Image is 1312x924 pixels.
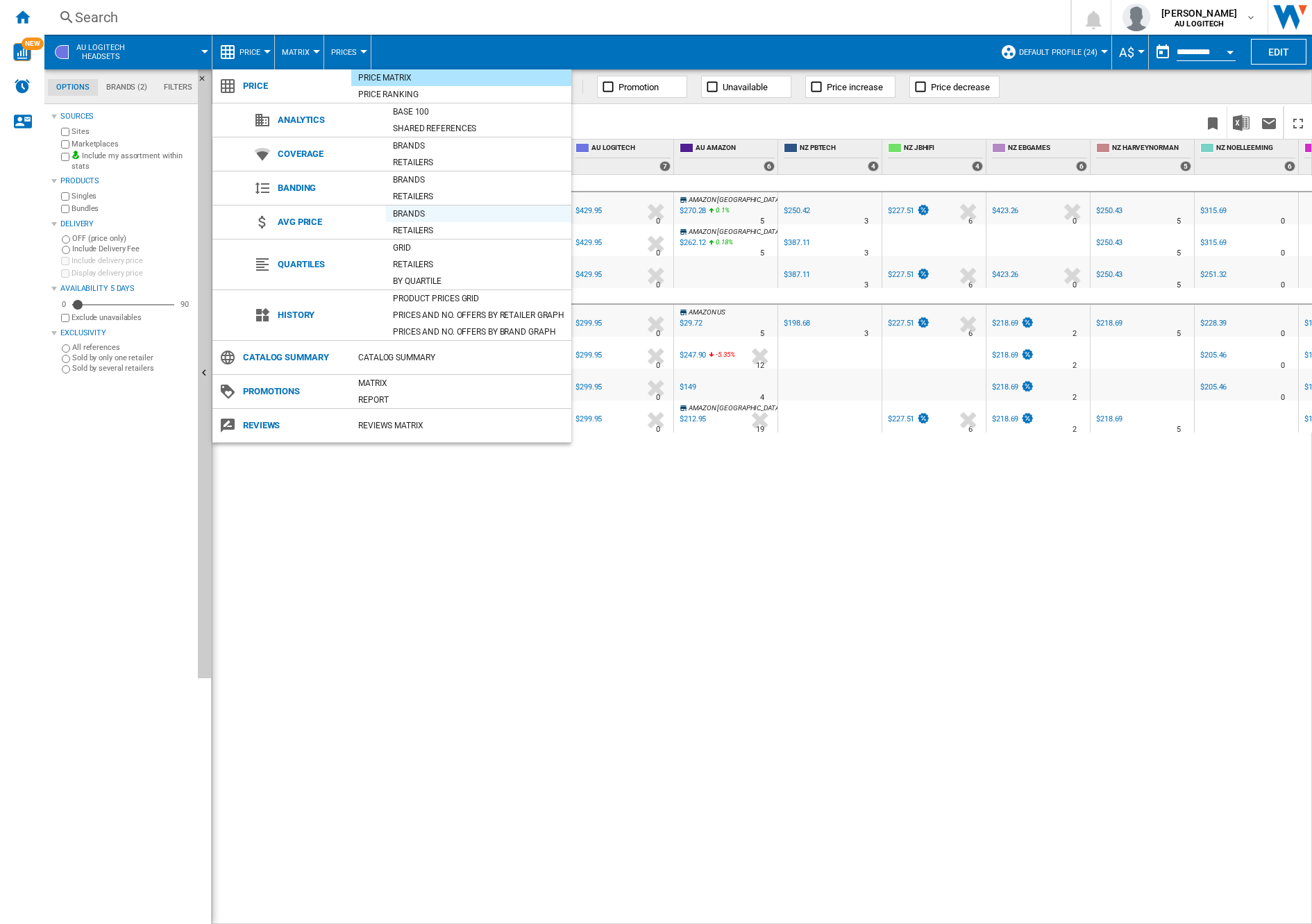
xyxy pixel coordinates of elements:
[386,241,571,255] div: Grid
[386,156,571,169] div: Retailers
[386,121,571,135] div: Shared references
[271,255,386,274] span: Quartiles
[386,105,571,119] div: Base 100
[386,224,571,237] div: Retailers
[271,178,386,198] span: Banding
[386,139,571,153] div: Brands
[236,76,351,96] span: Price
[386,325,571,339] div: Prices and No. offers by brand graph
[351,419,571,432] div: REVIEWS Matrix
[386,207,571,221] div: Brands
[351,87,571,101] div: Price Ranking
[351,393,571,407] div: Report
[351,376,571,390] div: Matrix
[236,382,351,401] span: Promotions
[271,305,386,325] span: History
[236,416,351,435] span: Reviews
[386,292,571,305] div: Product prices grid
[386,173,571,187] div: Brands
[386,308,571,322] div: Prices and No. offers by retailer graph
[351,71,571,85] div: Price Matrix
[271,212,386,232] span: Avg price
[386,258,571,271] div: Retailers
[236,348,351,367] span: Catalog Summary
[386,190,571,203] div: Retailers
[351,351,571,364] div: Catalog Summary
[271,144,386,164] span: Coverage
[386,274,571,288] div: By quartile
[271,110,386,130] span: Analytics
